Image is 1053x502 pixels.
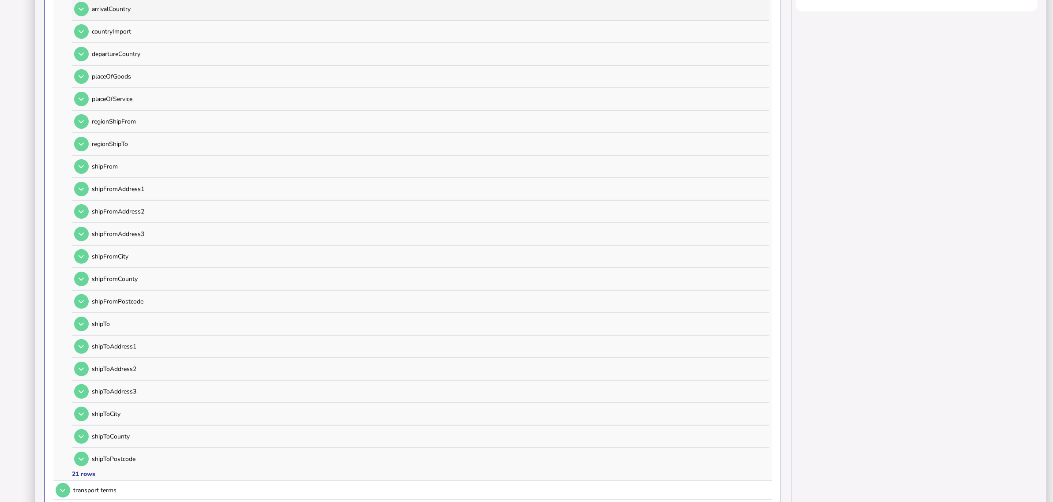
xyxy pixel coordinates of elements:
[74,47,89,61] button: Open
[92,387,315,396] p: shipToAddress3
[92,162,315,171] p: shipFrom
[92,140,315,148] p: regionShipTo
[73,486,769,495] div: transport terms
[74,407,89,421] button: Open
[92,275,315,283] p: shipFromCounty
[92,297,315,306] p: shipFromPostcode
[72,470,95,478] div: 21 rows
[74,204,89,219] button: Open
[74,159,89,174] button: Open
[92,252,315,261] p: shipFromCity
[92,5,315,13] p: arrivalCountry
[74,272,89,286] button: Open
[92,410,315,418] p: shipToCity
[74,429,89,444] button: Open
[74,182,89,196] button: Open
[92,230,315,238] p: shipFromAddress3
[56,483,70,498] button: Open
[92,185,315,193] p: shipFromAddress1
[92,72,315,81] p: placeOfGoods
[74,384,89,399] button: Open
[74,339,89,354] button: Open
[74,92,89,106] button: Open
[74,114,89,129] button: Open
[74,227,89,241] button: Open
[74,362,89,376] button: Open
[74,294,89,309] button: Open
[92,117,315,126] p: regionShipFrom
[74,24,89,39] button: Open
[92,207,315,216] p: shipFromAddress2
[74,137,89,151] button: Open
[92,432,315,441] p: shipToCounty
[74,2,89,16] button: Open
[74,452,89,466] button: Open
[92,50,315,58] p: departureCountry
[92,365,315,373] p: shipToAddress2
[92,455,315,463] p: shipToPostcode
[92,320,315,328] p: shipTo
[92,27,315,36] p: countryImport
[74,317,89,331] button: Open
[74,69,89,84] button: Open
[92,342,315,351] p: shipToAddress1
[74,249,89,264] button: Open
[92,95,315,103] p: placeOfService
